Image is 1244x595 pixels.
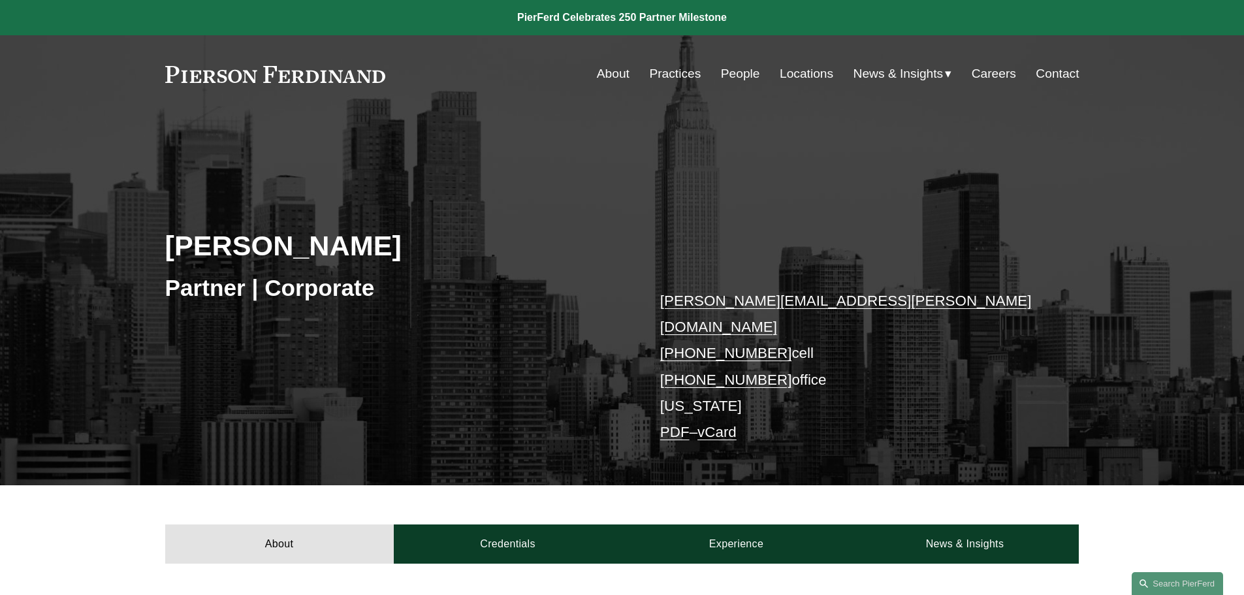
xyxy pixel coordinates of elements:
a: Experience [622,524,851,564]
a: About [597,61,630,86]
h2: [PERSON_NAME] [165,229,622,263]
a: Search this site [1132,572,1223,595]
a: [PERSON_NAME][EMAIL_ADDRESS][PERSON_NAME][DOMAIN_NAME] [660,293,1032,335]
h3: Partner | Corporate [165,274,622,302]
p: cell office [US_STATE] – [660,288,1041,446]
a: News & Insights [850,524,1079,564]
a: Practices [649,61,701,86]
a: vCard [697,424,737,440]
a: [PHONE_NUMBER] [660,345,792,361]
a: About [165,524,394,564]
a: PDF [660,424,690,440]
a: Contact [1036,61,1079,86]
a: Locations [780,61,833,86]
a: Credentials [394,524,622,564]
a: folder dropdown [853,61,952,86]
a: People [721,61,760,86]
a: Careers [972,61,1016,86]
span: News & Insights [853,63,944,86]
a: [PHONE_NUMBER] [660,372,792,388]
